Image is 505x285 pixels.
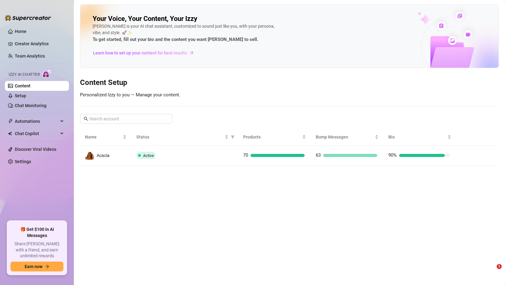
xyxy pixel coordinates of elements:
input: Search account [89,115,164,122]
img: Chat Copilot [8,131,12,136]
a: Home [15,29,26,34]
th: Bio [383,129,456,146]
img: AI Chatter [42,69,52,78]
span: 🎁 Get $100 in AI Messages [10,227,63,239]
th: Bump Messages [311,129,383,146]
span: filter [230,132,236,142]
span: Automations [15,116,58,126]
img: Acacia [85,151,94,160]
span: 70 [243,152,248,158]
a: Creator Analytics [15,39,64,49]
strong: To get started, fill out your bio and the content you want [PERSON_NAME] to sell. [93,37,258,42]
span: Share [PERSON_NAME] with a friend, and earn unlimited rewards [10,241,63,259]
img: logo-BBDzfeDw.svg [5,15,51,21]
span: 63 [316,152,321,158]
a: Content [15,83,30,88]
span: arrow-right [189,50,195,56]
span: Bio [388,134,446,140]
span: Earn now [25,264,42,269]
iframe: Intercom live chat [484,264,499,279]
a: Learn how to set up your content for best results [93,48,199,58]
span: Products [243,134,301,140]
span: search [84,117,88,121]
span: thunderbolt [8,119,13,124]
span: Active [143,153,154,158]
span: 90% [388,152,397,158]
span: 1 [497,264,502,269]
th: Status [131,129,238,146]
span: Bump Messages [316,134,374,140]
span: Status [136,134,223,140]
span: Chat Copilot [15,129,58,138]
th: Products [238,129,311,146]
th: Name [80,129,131,146]
span: Personalized Izzy to you — Manage your content. [80,92,180,98]
span: Izzy AI Chatter [9,72,40,78]
span: Learn how to set up your content for best results [93,50,187,56]
span: filter [231,135,234,139]
a: Settings [15,159,31,164]
a: Chat Monitoring [15,103,46,108]
h2: Your Voice, Your Content, Your Izzy [93,14,197,23]
a: Setup [15,93,26,98]
button: Earn nowarrow-right [10,262,63,271]
img: ai-chatter-content-library-cLFOSyPT.png [403,5,499,68]
span: arrow-right [45,264,49,269]
a: Discover Viral Videos [15,147,56,152]
a: Team Analytics [15,54,45,58]
span: Acacia [97,153,110,158]
div: [PERSON_NAME] is your AI chat assistant, customized to sound just like you, with your persona, vi... [93,23,277,43]
span: Name [85,134,122,140]
h3: Content Setup [80,78,499,88]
